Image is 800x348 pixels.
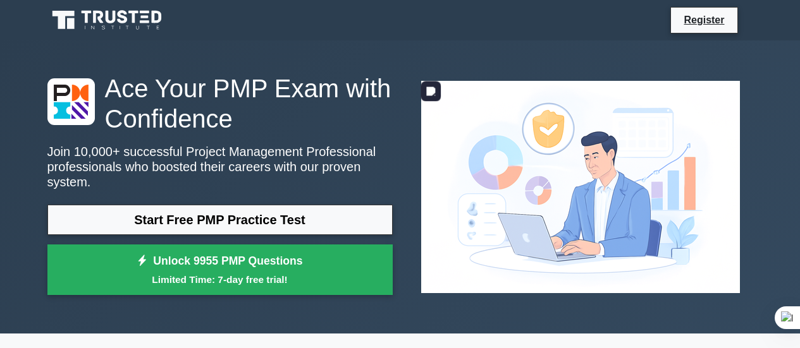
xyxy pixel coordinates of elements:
p: Join 10,000+ successful Project Management Professional professionals who boosted their careers w... [47,144,393,189]
h1: Ace Your PMP Exam with Confidence [47,73,393,134]
a: Register [676,12,732,28]
a: Unlock 9955 PMP QuestionsLimited Time: 7-day free trial! [47,244,393,295]
a: Start Free PMP Practice Test [47,205,393,235]
small: Limited Time: 7-day free trial! [63,272,377,287]
img: Project Management Professional Preview [411,71,750,303]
